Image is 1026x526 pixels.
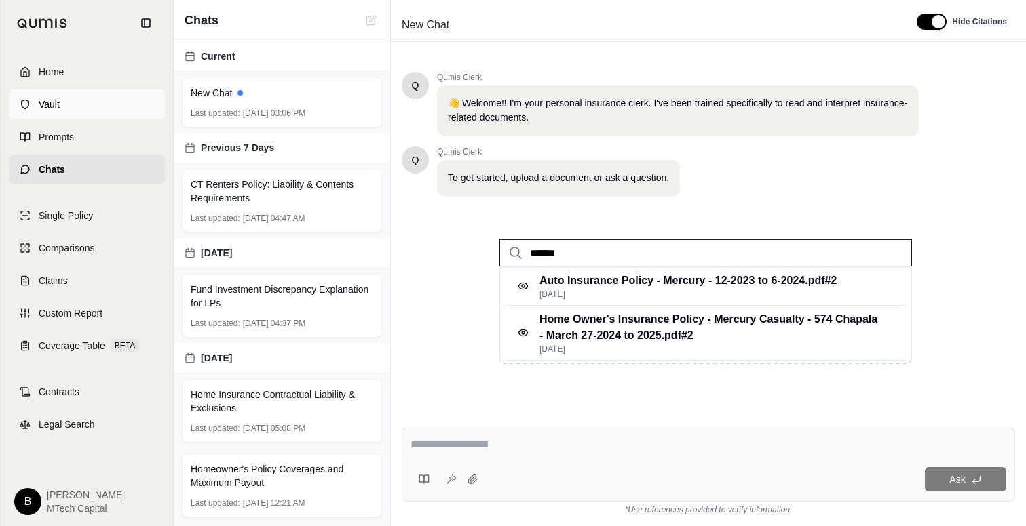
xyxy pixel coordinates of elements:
p: 👋 Welcome!! I'm your personal insurance clerk. I've been trained specifically to read and interpr... [448,96,908,125]
span: Last updated: [191,318,240,329]
span: Last updated: [191,498,240,508]
span: Hide Citations [952,16,1007,27]
a: Claims [9,266,165,296]
p: To get started, upload a document or ask a question. [448,171,669,185]
span: Comparisons [39,241,94,255]
span: [DATE] 05:08 PM [243,423,305,434]
div: B [14,488,41,515]
div: *Use references provided to verify information. [402,502,1015,515]
span: [DATE] 03:06 PM [243,108,305,119]
span: Hello [412,153,419,167]
span: Chats [39,163,65,176]
img: Qumis Logo [17,18,68,28]
button: Ask [925,467,1006,491]
span: Last updated: [191,108,240,119]
span: Previous 7 Days [201,141,274,155]
span: Chats [185,11,218,30]
p: [DATE] [539,344,880,355]
span: [DATE] 04:37 PM [243,318,305,329]
a: Single Policy [9,201,165,230]
span: Contracts [39,385,79,399]
a: Chats [9,155,165,184]
a: Vault [9,89,165,119]
a: Home [9,57,165,87]
span: Home [39,65,64,79]
span: Last updated: [191,423,240,434]
span: [DATE] 12:21 AM [243,498,305,508]
span: Claims [39,274,68,287]
span: Qumis Clerk [437,72,919,83]
a: Prompts [9,122,165,152]
span: Ask [949,474,965,485]
span: [DATE] 04:47 AM [243,213,305,224]
span: Home Insurance Contractual Liability & Exclusions [191,388,373,415]
span: Hello [412,79,419,92]
span: Homeowner's Policy Coverages and Maximum Payout [191,462,373,489]
span: Coverage Table [39,339,105,352]
button: Collapse sidebar [135,12,157,34]
span: Legal Search [39,418,95,431]
span: Last updated: [191,213,240,224]
span: New Chat [396,14,455,36]
span: Fund Investment Discrepancy Explanation for LPs [191,283,373,310]
div: Edit Title [396,14,900,36]
span: Single Policy [39,209,93,222]
span: New Chat [191,86,232,100]
p: Auto Insurance Policy - Mercury - 12-2023 to 6-2024.pdf #2 [539,272,837,289]
button: New Chat [363,12,379,28]
span: Custom Report [39,306,102,320]
a: Custom Report [9,298,165,328]
p: Home Owner's Insurance Policy - Mercury Casualty - 574 Chapala - March 27-2024 to 2025.pdf #2 [539,311,880,344]
span: Current [201,49,235,63]
span: Qumis Clerk [437,146,680,157]
span: Prompts [39,130,74,144]
a: Coverage TableBETA [9,331,165,361]
a: Legal Search [9,409,165,439]
span: MTech Capital [47,502,125,515]
span: [DATE] [201,246,232,260]
a: Comparisons [9,233,165,263]
span: Vault [39,98,60,111]
a: Contracts [9,377,165,407]
p: [DATE] [539,289,837,300]
span: CT Renters Policy: Liability & Contents Requirements [191,178,373,205]
span: [DATE] [201,351,232,365]
span: BETA [111,339,139,352]
span: [PERSON_NAME] [47,488,125,502]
